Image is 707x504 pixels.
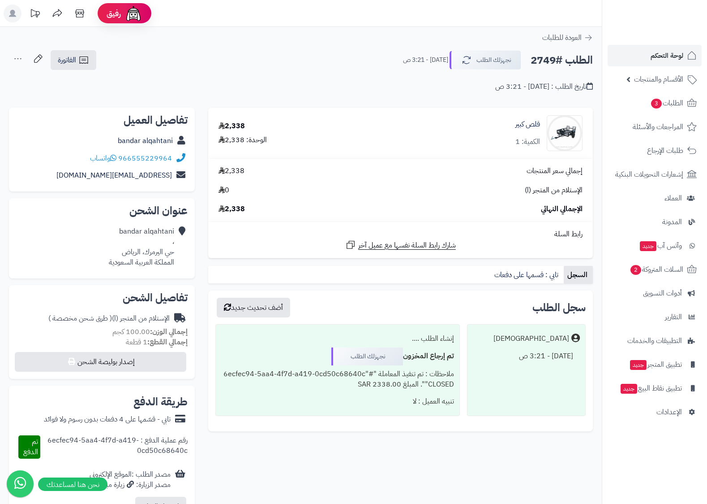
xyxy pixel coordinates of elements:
[608,259,702,280] a: السلات المتروكة2
[495,82,593,92] div: تاريخ الطلب : [DATE] - 3:21 ص
[23,436,38,457] span: تم الدفع
[608,187,702,209] a: العملاء
[541,204,583,214] span: الإجمالي النهائي
[345,239,456,251] a: شارك رابط السلة نفسها مع عميل آخر
[15,352,186,372] button: إصدار بوليصة الشحن
[547,115,582,151] img: 110%C3%97165-4-90x90.jpg
[608,401,702,423] a: الإعدادات
[615,168,683,181] span: إشعارات التحويلات البنكية
[48,313,112,324] span: ( طرق شحن مخصصة )
[90,469,171,490] div: مصدر الطلب :الموقع الإلكتروني
[107,8,121,19] span: رفيق
[473,348,580,365] div: [DATE] - 3:21 ص
[219,166,244,176] span: 2,338
[650,97,683,109] span: الطلبات
[627,335,682,347] span: التطبيقات والخدمات
[621,384,637,394] span: جديد
[662,216,682,228] span: المدونة
[630,360,647,370] span: جديد
[646,24,698,43] img: logo-2.png
[331,348,403,365] div: نجهزلك الطلب
[358,240,456,251] span: شارك رابط السلة نفسها مع عميل آخر
[515,119,540,130] a: قلص كبير
[608,164,702,185] a: إشعارات التحويلات البنكية
[221,393,454,410] div: تنبيه العميل : لا
[126,337,188,348] small: 1 قطعة
[51,50,96,70] a: الفاتورة
[212,229,589,239] div: رابط السلة
[118,153,172,164] a: 966555229964
[608,306,702,328] a: التقارير
[147,337,188,348] strong: إجمالي القطع:
[217,298,290,317] button: أضف تحديث جديد
[150,326,188,337] strong: إجمالي الوزن:
[608,211,702,233] a: المدونة
[651,49,683,62] span: لوحة التحكم
[620,382,682,395] span: تطبيق نقاط البيع
[118,135,173,146] a: bandar alqahtani
[651,99,662,109] span: 3
[515,137,540,147] div: الكمية: 1
[219,121,245,131] div: 2,338
[124,4,142,22] img: ai-face.png
[647,144,683,157] span: طلبات الإرجاع
[133,396,188,407] h2: طريقة الدفع
[491,266,564,284] a: تابي : قسمها على دفعات
[640,241,656,251] span: جديد
[450,51,521,70] button: نجهزلك الطلب
[403,56,448,65] small: [DATE] - 3:21 ص
[90,480,171,490] div: مصدر الزيارة: زيارة مباشرة
[219,185,229,196] span: 0
[90,153,116,164] a: واتساب
[634,73,683,86] span: الأقسام والمنتجات
[633,121,683,133] span: المراجعات والأسئلة
[630,263,683,276] span: السلات المتروكة
[112,326,188,337] small: 100.00 كجم
[527,166,583,176] span: إجمالي سعر المنتجات
[630,265,641,275] span: 2
[608,354,702,375] a: تطبيق المتجرجديد
[219,135,267,145] div: الوحدة: 2,338
[665,311,682,323] span: التقارير
[664,192,682,204] span: العملاء
[493,334,569,344] div: [DEMOGRAPHIC_DATA]
[608,330,702,352] a: التطبيقات والخدمات
[531,51,593,70] h2: الطلب #2749
[542,32,582,43] span: العودة للطلبات
[608,140,702,161] a: طلبات الإرجاع
[44,414,171,425] div: تابي - قسّمها على 4 دفعات بدون رسوم ولا فوائد
[542,32,593,43] a: العودة للطلبات
[221,330,454,348] div: إنشاء الطلب ....
[24,4,46,25] a: تحديثات المنصة
[109,226,174,267] div: bandar alqahtani ، حي اليرمرك، الرياض المملكة العربية السعودية
[58,55,76,65] span: الفاتورة
[525,185,583,196] span: الإستلام من المتجر (ا)
[221,365,454,393] div: ملاحظات : تم تنفيذ المعاملة "#6ecfec94-5aa4-4f7d-a419-0cd50c68640c" "CLOSED". المبلغ 2338.00 SAR
[219,204,245,214] span: 2,338
[532,302,586,313] h3: سجل الطلب
[16,115,188,126] h2: تفاصيل العميل
[643,287,682,300] span: أدوات التسويق
[639,239,682,252] span: وآتس آب
[40,435,187,459] div: رقم عملية الدفع : 6ecfec94-5aa4-4f7d-a419-0cd50c68640c
[16,292,188,303] h2: تفاصيل الشحن
[56,170,172,181] a: [EMAIL_ADDRESS][DOMAIN_NAME]
[608,116,702,138] a: المراجعات والأسئلة
[403,351,454,361] b: تم إرجاع المخزون
[608,45,702,66] a: لوحة التحكم
[629,358,682,371] span: تطبيق المتجر
[608,282,702,304] a: أدوات التسويق
[656,406,682,418] span: الإعدادات
[564,266,593,284] a: السجل
[608,378,702,399] a: تطبيق نقاط البيعجديد
[16,205,188,216] h2: عنوان الشحن
[608,92,702,114] a: الطلبات3
[608,235,702,256] a: وآتس آبجديد
[48,313,170,324] div: الإستلام من المتجر (ا)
